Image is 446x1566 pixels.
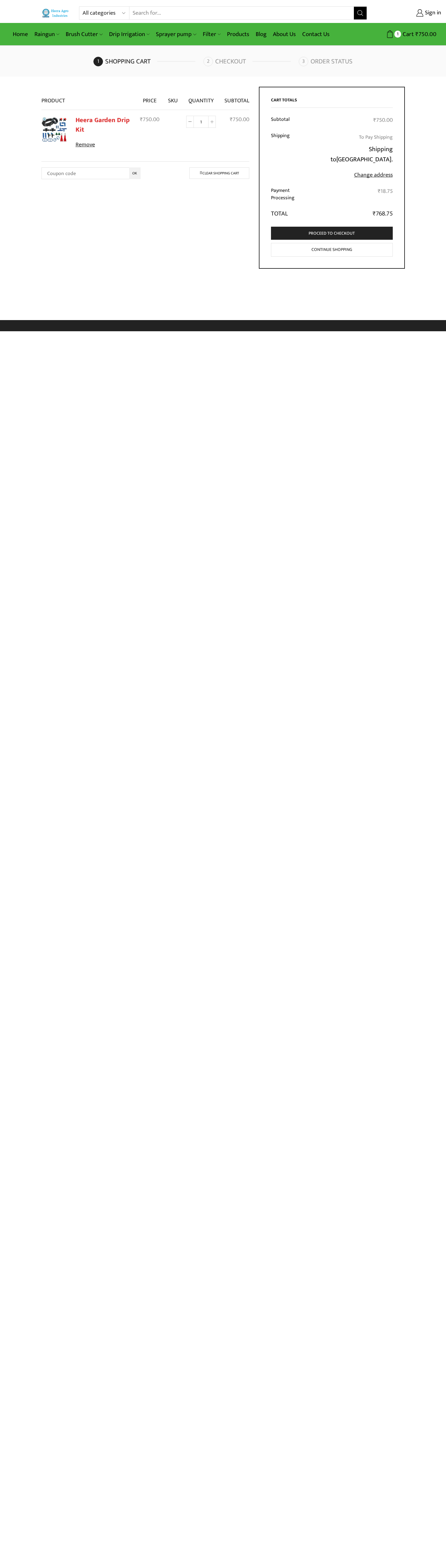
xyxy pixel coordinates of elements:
input: OK [129,167,141,179]
input: Search for... [129,7,354,19]
input: Coupon code [41,167,141,179]
span: ₹ [373,209,376,219]
a: Home [10,27,31,42]
a: 1 Cart ₹750.00 [373,28,436,40]
th: Product [41,87,136,110]
bdi: 750.00 [230,115,249,124]
bdi: 768.75 [373,209,393,219]
a: Change address [354,170,393,180]
a: Drip Irrigation [106,27,153,42]
input: Product quantity [194,116,208,128]
span: 1 [394,31,401,37]
bdi: 750.00 [373,115,393,125]
bdi: 750.00 [415,29,436,39]
a: Sprayer pump [153,27,199,42]
a: Products [224,27,252,42]
button: Search button [354,7,367,19]
th: Subtotal [220,87,249,110]
span: ₹ [373,115,376,125]
label: To Pay Shipping [359,133,393,142]
a: Continue shopping [271,243,393,257]
th: Quantity [182,87,220,110]
span: ₹ [378,187,381,196]
img: Heera Garden Drip Kit [41,117,67,142]
a: Checkout [203,57,297,66]
p: Shipping to . [315,144,392,165]
bdi: 18.75 [378,187,393,196]
a: Raingun [31,27,62,42]
bdi: 750.00 [140,115,159,124]
a: Filter [200,27,224,42]
a: Sign in [377,7,441,19]
a: Clear shopping cart [189,167,249,179]
a: Brush Cutter [62,27,106,42]
th: SKU [164,87,182,110]
a: Heera Garden Drip Kit [76,115,130,135]
a: Remove [76,141,132,149]
th: Subtotal [271,112,311,128]
span: Sign in [423,9,441,17]
th: Payment Processing [271,183,311,205]
a: Blog [252,27,270,42]
span: Cart [401,30,414,39]
span: ₹ [140,115,143,124]
a: Proceed to checkout [271,227,393,240]
th: Total [271,205,311,219]
h2: Cart totals [271,98,393,108]
span: ₹ [415,29,419,39]
a: Contact Us [299,27,333,42]
a: About Us [270,27,299,42]
th: Price [136,87,164,110]
strong: [GEOGRAPHIC_DATA] [336,154,391,165]
span: ₹ [230,115,233,124]
th: Shipping [271,128,311,183]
